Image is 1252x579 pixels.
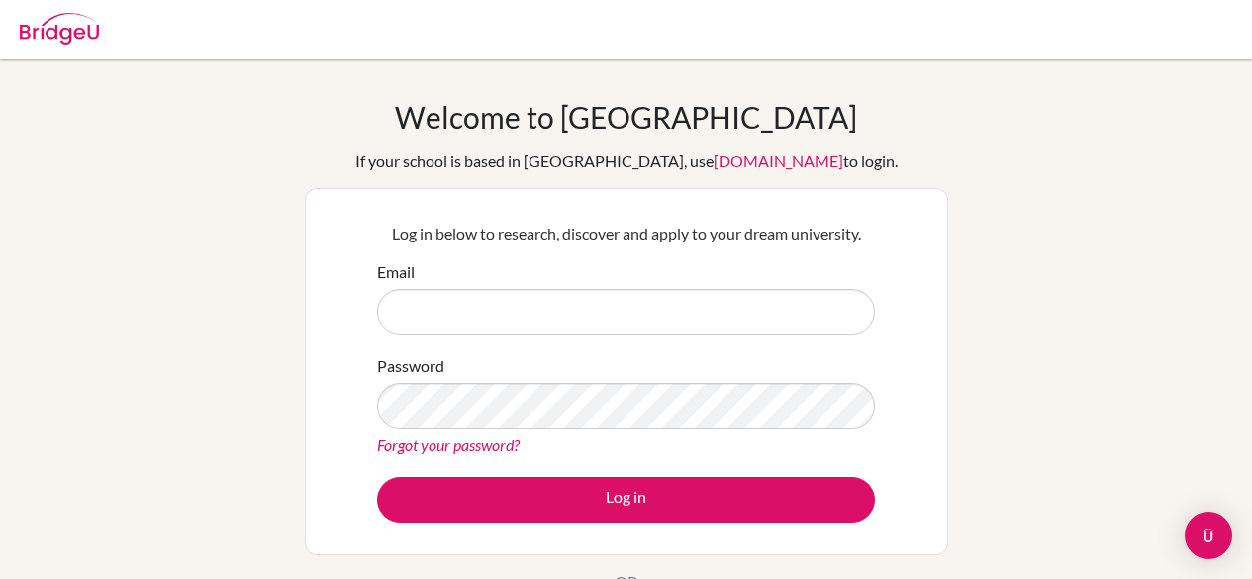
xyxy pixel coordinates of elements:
[20,13,99,45] img: Bridge-U
[355,149,898,173] div: If your school is based in [GEOGRAPHIC_DATA], use to login.
[377,260,415,284] label: Email
[377,435,520,454] a: Forgot your password?
[395,99,857,135] h1: Welcome to [GEOGRAPHIC_DATA]
[377,354,444,378] label: Password
[377,477,875,523] button: Log in
[377,222,875,245] p: Log in below to research, discover and apply to your dream university.
[714,151,843,170] a: [DOMAIN_NAME]
[1185,512,1232,559] div: Open Intercom Messenger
